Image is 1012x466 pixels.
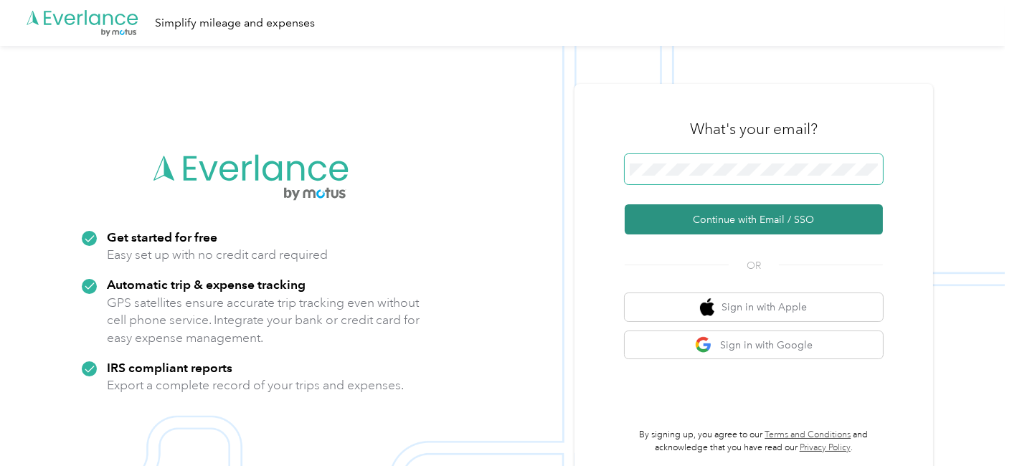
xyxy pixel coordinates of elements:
[107,360,232,375] strong: IRS compliant reports
[107,277,306,292] strong: Automatic trip & expense tracking
[625,204,883,234] button: Continue with Email / SSO
[695,336,713,354] img: google logo
[155,14,315,32] div: Simplify mileage and expenses
[107,246,328,264] p: Easy set up with no credit card required
[107,376,404,394] p: Export a complete record of your trips and expenses.
[107,294,420,347] p: GPS satellites ensure accurate trip tracking even without cell phone service. Integrate your bank...
[729,258,779,273] span: OR
[690,119,818,139] h3: What's your email?
[700,298,714,316] img: apple logo
[625,331,883,359] button: google logoSign in with Google
[765,429,851,440] a: Terms and Conditions
[625,293,883,321] button: apple logoSign in with Apple
[107,229,217,244] strong: Get started for free
[625,429,883,454] p: By signing up, you agree to our and acknowledge that you have read our .
[800,442,851,453] a: Privacy Policy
